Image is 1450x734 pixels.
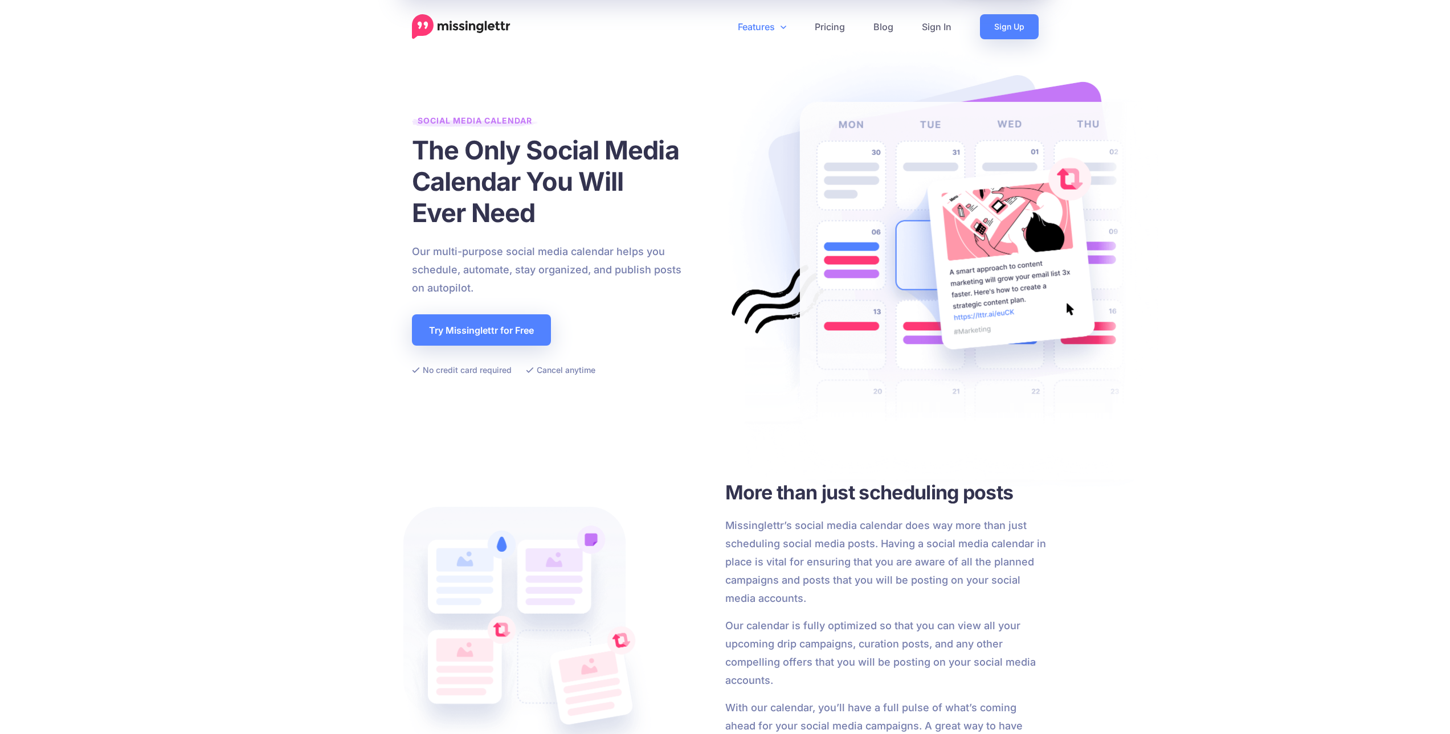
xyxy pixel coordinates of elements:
[908,14,966,39] a: Sign In
[725,516,1047,608] p: Missinglettr’s social media calendar does way more than just scheduling social media posts. Havin...
[980,14,1039,39] a: Sign Up
[725,617,1047,690] p: Our calendar is fully optimized so that you can view all your upcoming drip campaigns, curation p...
[724,14,800,39] a: Features
[412,134,694,228] h1: The Only Social Media Calendar You Will Ever Need
[412,363,512,377] li: No credit card required
[526,363,595,377] li: Cancel anytime
[725,479,1047,505] h3: More than just scheduling posts
[800,14,859,39] a: Pricing
[412,116,538,131] span: Social Media Calendar
[859,14,908,39] a: Blog
[412,314,551,346] a: Try Missinglettr for Free
[412,14,510,39] a: Home
[412,243,694,297] p: Our multi-purpose social media calendar helps you schedule, automate, stay organized, and publish...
